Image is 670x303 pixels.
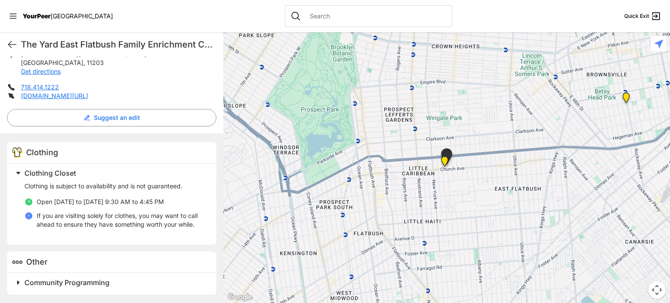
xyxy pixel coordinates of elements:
[94,113,140,122] span: Suggest an edit
[21,59,83,66] span: [GEOGRAPHIC_DATA]
[26,257,48,266] span: Other
[83,59,85,66] span: ,
[37,198,164,205] span: Open [DATE] to [DATE] 9:30 AM to 4:45 PM
[24,169,76,177] span: Clothing Closet
[21,92,88,99] a: [DOMAIN_NAME][URL]
[24,278,109,287] span: Community Programming
[21,68,61,75] a: Get directions
[21,83,59,91] a: 718.414.1222
[23,12,51,20] span: YourPeer
[26,148,58,157] span: Clothing
[226,292,254,303] img: Google
[226,292,254,303] a: Open this area in Google Maps (opens a new window)
[24,182,206,191] p: Clothing is subject to availability and is not guaranteed.
[23,14,113,19] a: YourPeer[GEOGRAPHIC_DATA]
[7,109,216,126] button: Suggest an edit
[436,145,458,171] div: Rising Ground
[37,211,206,229] p: If you are visiting solely for clothes, you may want to call ahead to ensure they have something ...
[624,13,649,20] span: Quick Exit
[624,11,661,21] a: Quick Exit
[304,12,447,20] input: Search
[87,59,104,66] span: 11203
[617,89,635,110] div: Brooklyn DYCD Youth Drop-in Center
[648,281,666,299] button: Map camera controls
[21,38,216,51] h1: The Yard East Flatbush Family Enrichment Center (FEC)
[51,12,113,20] span: [GEOGRAPHIC_DATA]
